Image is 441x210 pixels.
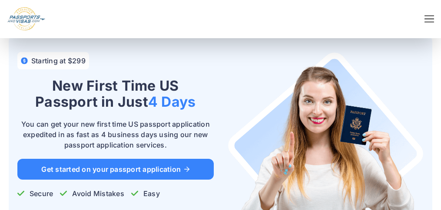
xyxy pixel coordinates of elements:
p: Easy [131,188,160,199]
img: Logo [7,7,46,31]
p: Secure [17,188,53,199]
span: Get started on your passport application [28,166,203,173]
p: Avoid Mistakes [60,188,124,199]
a: Get started on your passport application [17,159,214,180]
p: You can get your new first time US passport application expedited in as fast as 4 business days u... [17,119,214,150]
span: 4 Days [148,93,196,110]
h1: New First Time US Passport in Just [17,78,214,110]
h4: Starting at $299 [31,56,86,66]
